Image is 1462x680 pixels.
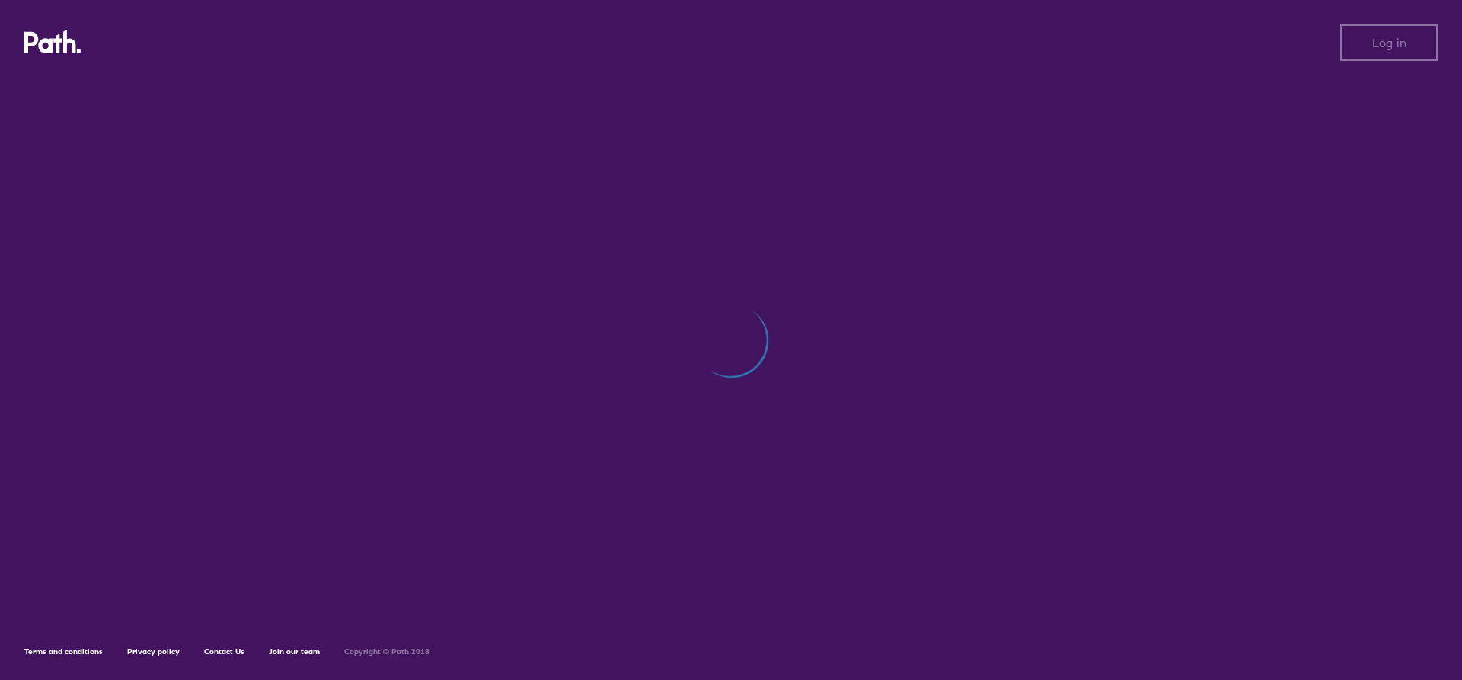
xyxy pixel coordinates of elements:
[127,646,180,656] a: Privacy policy
[204,646,244,656] a: Contact Us
[1340,24,1438,61] button: Log in
[1372,36,1406,49] span: Log in
[269,646,320,656] a: Join our team
[344,647,429,656] h6: Copyright © Path 2018
[24,646,103,656] a: Terms and conditions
